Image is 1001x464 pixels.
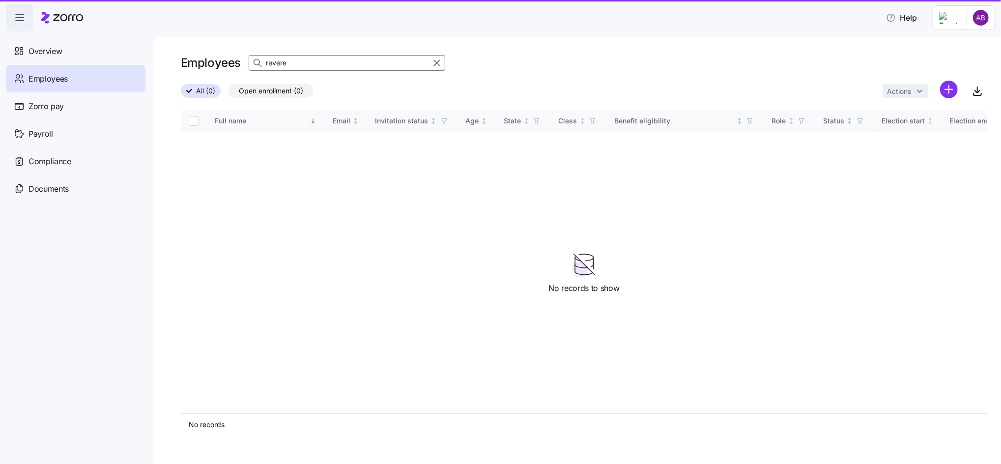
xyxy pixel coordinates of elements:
[466,116,479,126] div: Age
[325,110,368,132] th: EmailNot sorted
[6,37,145,65] a: Overview
[788,117,795,124] div: Not sorted
[29,155,71,168] span: Compliance
[29,183,69,195] span: Documents
[874,110,942,132] th: Election startNot sorted
[181,55,241,70] h1: Employees
[29,128,53,140] span: Payroll
[239,85,303,97] span: Open enrollment (0)
[189,116,199,126] input: Select all records
[29,100,64,113] span: Zorro pay
[550,110,606,132] th: ClassNot sorted
[496,110,550,132] th: StateNot sorted
[823,116,844,126] div: Status
[973,10,989,26] img: c6b7e62a50e9d1badab68c8c9b51d0dd
[878,8,925,28] button: Help
[6,175,145,203] a: Documents
[846,117,853,124] div: Not sorted
[249,55,445,71] input: Search Employees
[481,117,487,124] div: Not sorted
[430,117,437,124] div: Not sorted
[940,81,958,98] svg: add icon
[29,73,68,85] span: Employees
[368,110,458,132] th: Invitation statusNot sorted
[606,110,764,132] th: Benefit eligibilityNot sorted
[6,65,145,92] a: Employees
[614,116,734,126] div: Benefit eligibility
[815,110,874,132] th: StatusNot sorted
[558,116,577,126] div: Class
[927,117,934,124] div: Not sorted
[950,116,990,126] div: Election end
[6,147,145,175] a: Compliance
[29,45,62,58] span: Overview
[504,116,521,126] div: State
[883,84,928,98] button: Actions
[207,110,325,132] th: Full nameSorted descending
[736,117,743,124] div: Not sorted
[887,88,911,95] span: Actions
[548,282,619,294] span: No records to show
[196,85,215,97] span: All (0)
[886,12,917,24] span: Help
[333,116,350,126] div: Email
[772,116,786,126] div: Role
[352,117,359,124] div: Not sorted
[523,117,530,124] div: Not sorted
[375,116,429,126] div: Invitation status
[882,116,925,126] div: Election start
[189,420,979,430] div: No records
[6,120,145,147] a: Payroll
[458,110,496,132] th: AgeNot sorted
[764,110,815,132] th: RoleNot sorted
[579,117,586,124] div: Not sorted
[939,12,959,24] img: Employer logo
[6,92,145,120] a: Zorro pay
[215,116,308,126] div: Full name
[310,117,316,124] div: Sorted descending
